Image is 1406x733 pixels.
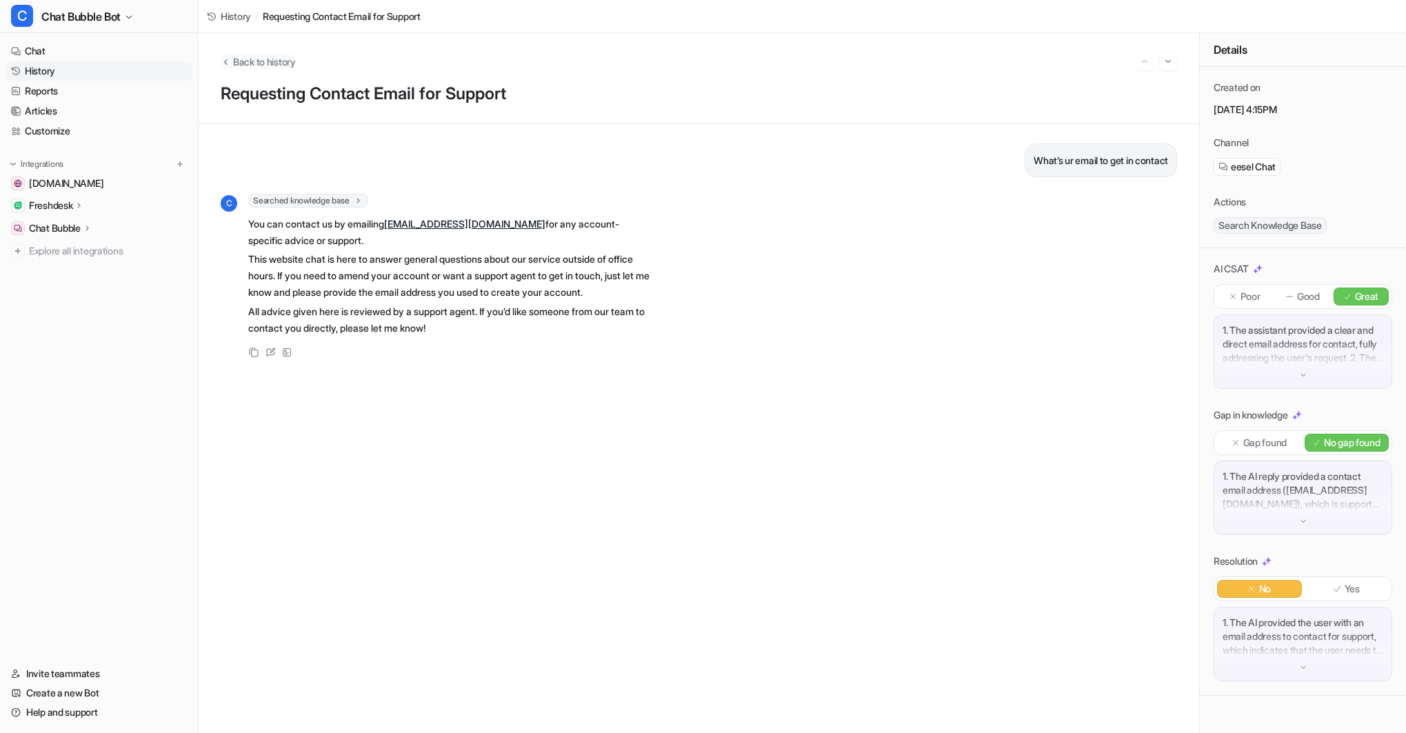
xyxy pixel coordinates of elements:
p: Chat Bubble [29,221,81,235]
img: Previous session [1140,55,1149,68]
a: Articles [6,101,192,121]
p: AI CSAT [1214,262,1249,276]
p: All advice given here is reviewed by a support agent. If you’d like someone from our team to cont... [248,303,652,337]
p: You can contact us by emailing for any account-specific advice or support. [248,216,652,249]
p: No gap found [1324,436,1380,450]
p: Poor [1241,290,1261,303]
img: menu_add.svg [175,159,185,169]
a: Customize [6,121,192,141]
span: eesel Chat [1231,160,1276,174]
span: Explore all integrations [29,240,187,262]
p: No [1259,582,1271,596]
span: [DOMAIN_NAME] [29,177,103,190]
a: Help and support [6,703,192,722]
span: C [11,5,33,27]
p: This website chat is here to answer general questions about our service outside of office hours. ... [248,251,652,301]
span: Search Knowledge Base [1214,217,1327,234]
img: expand menu [8,159,18,169]
span: History [221,9,251,23]
a: History [6,61,192,81]
button: Back to history [221,54,296,69]
p: Good [1297,290,1320,303]
span: Chat Bubble Bot [41,7,121,26]
p: Integrations [21,159,63,170]
p: What’s ur email to get in contact [1034,152,1168,169]
span: / [255,9,259,23]
img: explore all integrations [11,244,25,258]
button: Go to previous session [1136,52,1154,70]
span: Searched knowledge base [248,194,368,208]
p: 1. The assistant provided a clear and direct email address for contact, fully addressing the user... [1223,323,1383,365]
p: Gap in knowledge [1214,408,1288,422]
p: Created on [1214,81,1261,94]
p: Channel [1214,136,1249,150]
p: 1. The AI reply provided a contact email address ([EMAIL_ADDRESS][DOMAIN_NAME]), which is support... [1223,470,1383,511]
a: Reports [6,81,192,101]
p: Gap found [1243,436,1287,450]
img: down-arrow [1298,663,1308,672]
a: [EMAIL_ADDRESS][DOMAIN_NAME] [384,218,545,230]
img: down-arrow [1298,370,1308,380]
a: Chat [6,41,192,61]
span: C [221,195,237,212]
img: down-arrow [1298,516,1308,526]
p: Resolution [1214,554,1258,568]
button: Integrations [6,157,68,171]
a: History [207,9,251,23]
img: Chat Bubble [14,224,22,232]
img: Next session [1163,55,1173,68]
img: drivingtests.co.uk [14,179,22,188]
a: Invite teammates [6,664,192,683]
a: drivingtests.co.uk[DOMAIN_NAME] [6,174,192,193]
p: [DATE] 4:15PM [1214,103,1392,117]
p: Great [1355,290,1379,303]
p: 1. The AI provided the user with an email address to contact for support, which indicates that th... [1223,616,1383,657]
img: Freshdesk [14,201,22,210]
span: Requesting Contact Email for Support [263,9,421,23]
span: Back to history [233,54,296,69]
button: Go to next session [1159,52,1177,70]
p: Freshdesk [29,199,72,212]
h1: Requesting Contact Email for Support [221,84,1177,104]
img: eeselChat [1218,162,1228,172]
p: Yes [1345,582,1360,596]
a: Create a new Bot [6,683,192,703]
p: Actions [1214,195,1246,209]
a: eesel Chat [1218,160,1276,174]
a: Explore all integrations [6,241,192,261]
div: Details [1200,33,1406,67]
